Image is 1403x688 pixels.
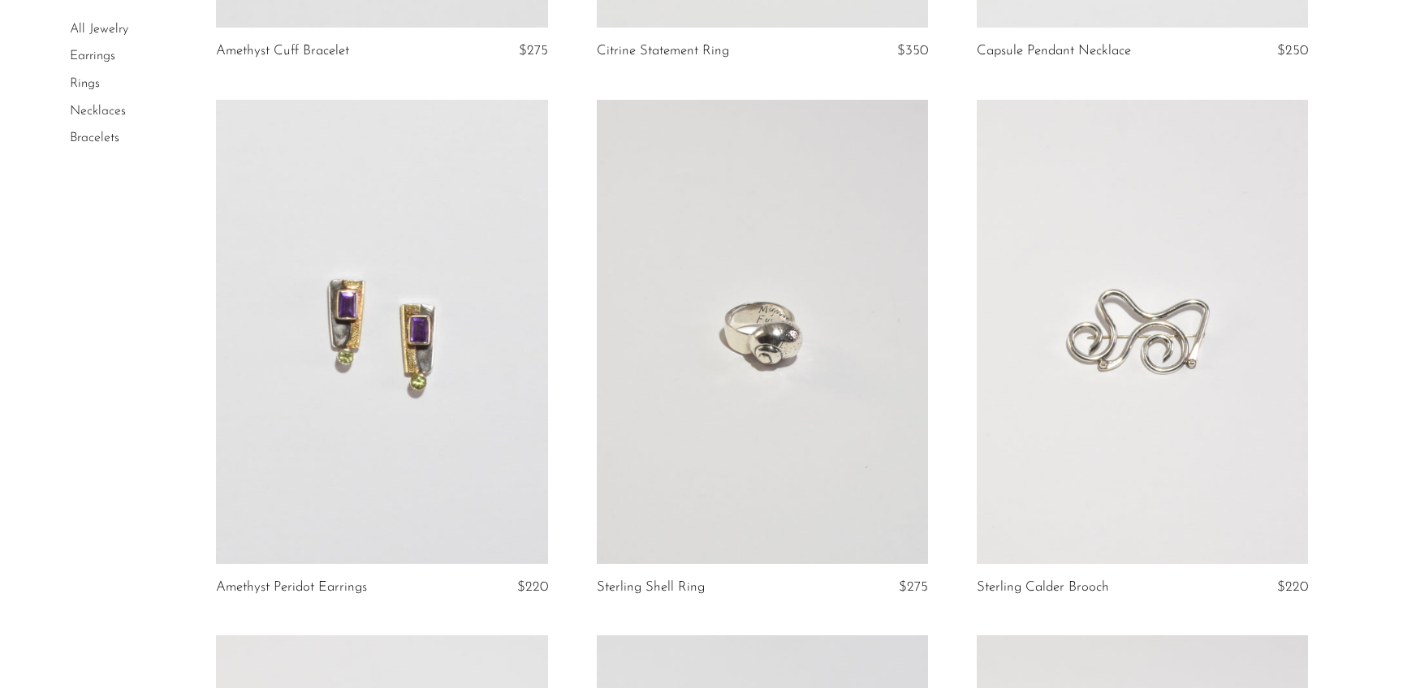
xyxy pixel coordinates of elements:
span: $220 [517,580,548,594]
a: Bracelets [70,131,119,144]
a: Sterling Shell Ring [597,580,705,595]
a: Rings [70,77,100,90]
span: $275 [519,44,548,58]
a: Amethyst Cuff Bracelet [216,44,349,58]
a: Citrine Statement Ring [597,44,729,58]
a: Sterling Calder Brooch [977,580,1109,595]
a: Necklaces [70,105,126,118]
span: $220 [1277,580,1308,594]
span: $250 [1277,44,1308,58]
a: Capsule Pendant Necklace [977,44,1131,58]
a: All Jewelry [70,23,128,36]
span: $350 [897,44,928,58]
span: $275 [899,580,928,594]
a: Earrings [70,50,115,63]
a: Amethyst Peridot Earrings [216,580,367,595]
